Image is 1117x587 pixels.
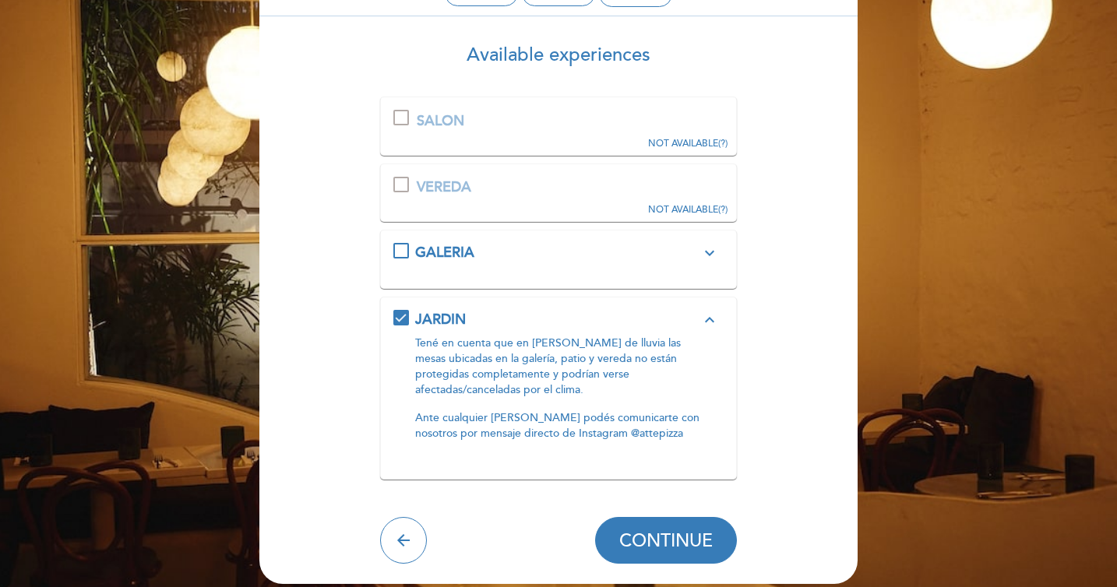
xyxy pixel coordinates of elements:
span: JARDIN [415,311,466,328]
div: (?) [648,203,728,216]
button: NOT AVAILABLE(?) [643,164,732,217]
button: CONTINUE [595,517,737,564]
div: (?) [648,137,728,150]
p: Tené en cuenta que en [PERSON_NAME] de lluvia las mesas ubicadas en la galería, patio y vereda no... [415,336,701,398]
md-checkbox: GALERIA expand_more La Galería es techada y climatizada. Tené en cuenta que en días de lluvia las... [393,243,724,263]
span: NOT AVAILABLE [648,138,718,149]
button: NOT AVAILABLE(?) [643,97,732,150]
p: Ante cualquier [PERSON_NAME] podés comunicarte con nosotros por mensaje directo de Instagram @att... [415,410,701,441]
div: VEREDA [417,178,471,198]
md-checkbox: JARDIN expand_more Tené en cuenta que en días de lluvia las mesas ubicadas en la galería, patio y... [393,310,724,455]
span: NOT AVAILABLE [648,204,718,216]
i: expand_more [700,244,719,262]
button: expand_less [696,310,724,330]
button: expand_more [696,243,724,263]
i: arrow_back [394,531,413,550]
button: arrow_back [380,517,427,564]
span: Available experiences [467,44,650,66]
span: CONTINUE [619,530,713,552]
span: GALERIA [415,244,474,261]
div: SALON [417,111,464,132]
i: expand_less [700,311,719,329]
